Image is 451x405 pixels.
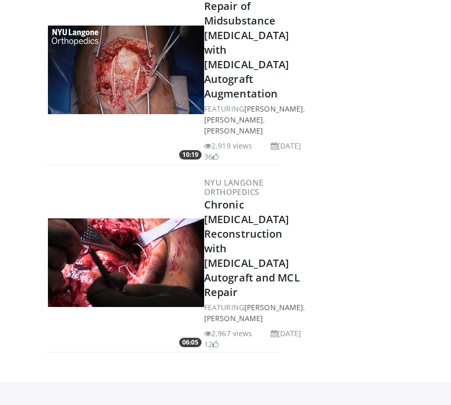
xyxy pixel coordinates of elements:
[48,218,204,307] img: 3a3cdce1-28b5-48e6-9d66-0f28feaad0c4.300x170_q85_crop-smart_upscale.jpg
[204,339,219,350] li: 12
[204,198,300,299] a: Chronic [MEDICAL_DATA] Reconstruction with [MEDICAL_DATA] Autograft and MCL Repair
[179,338,202,347] span: 06:05
[48,26,204,114] a: 10:19
[244,302,303,312] a: [PERSON_NAME]
[204,313,263,323] a: [PERSON_NAME]
[204,103,305,136] div: FEATURING , ,
[204,126,263,136] a: [PERSON_NAME]
[204,177,263,197] a: NYU Langone Orthopedics
[244,104,303,114] a: [PERSON_NAME]
[48,218,204,307] a: 06:05
[179,150,202,159] span: 10:19
[204,302,305,324] div: FEATURING ,
[271,328,302,339] li: [DATE]
[204,140,252,151] li: 2,919 views
[271,140,302,151] li: [DATE]
[204,328,252,339] li: 2,967 views
[204,151,219,162] li: 36
[204,115,263,125] a: [PERSON_NAME]
[48,26,204,114] img: d2d58f25-548e-4925-b400-80d20f956264.jpg.300x170_q85_crop-smart_upscale.jpg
